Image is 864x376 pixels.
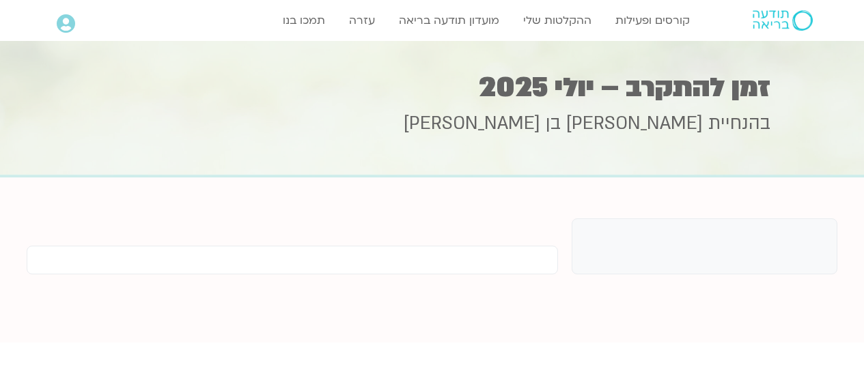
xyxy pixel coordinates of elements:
img: תודעה בריאה [753,10,813,31]
span: [PERSON_NAME] בן [PERSON_NAME] [404,111,703,136]
a: עזרה [342,8,382,33]
a: ההקלטות שלי [516,8,598,33]
span: בהנחיית [708,111,770,136]
a: קורסים ופעילות [609,8,697,33]
a: תמכו בנו [276,8,332,33]
h1: זמן להתקרב – יולי 2025 [94,74,770,101]
a: מועדון תודעה בריאה [392,8,506,33]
